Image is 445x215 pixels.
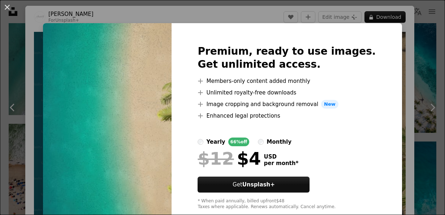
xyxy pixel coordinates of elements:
[198,88,376,97] li: Unlimited royalty-free downloads
[206,138,225,146] div: yearly
[258,139,264,145] input: monthly
[264,160,298,166] span: per month *
[198,177,310,193] button: GetUnsplash+
[198,111,376,120] li: Enhanced legal protections
[198,77,376,85] li: Members-only content added monthly
[198,139,203,145] input: yearly66%off
[198,100,376,109] li: Image cropping and background removal
[198,149,234,168] span: $12
[198,45,376,71] h2: Premium, ready to use images. Get unlimited access.
[267,138,291,146] div: monthly
[242,181,275,188] strong: Unsplash+
[264,153,298,160] span: USD
[198,149,261,168] div: $4
[321,100,338,109] span: New
[228,138,250,146] div: 66% off
[198,198,376,210] div: * When paid annually, billed upfront $48 Taxes where applicable. Renews automatically. Cancel any...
